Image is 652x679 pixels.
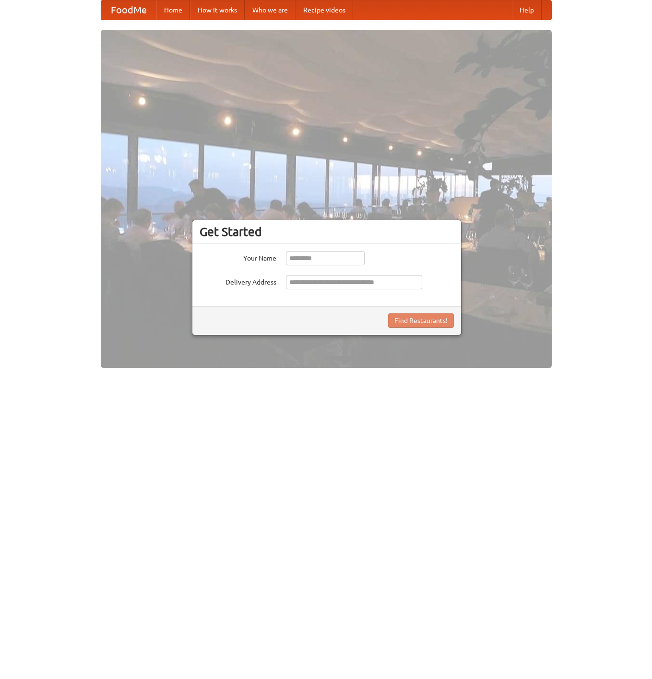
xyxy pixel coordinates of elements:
[190,0,245,20] a: How it works
[245,0,296,20] a: Who we are
[101,0,156,20] a: FoodMe
[200,251,276,263] label: Your Name
[388,313,454,328] button: Find Restaurants!
[200,225,454,239] h3: Get Started
[512,0,542,20] a: Help
[200,275,276,287] label: Delivery Address
[156,0,190,20] a: Home
[296,0,353,20] a: Recipe videos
